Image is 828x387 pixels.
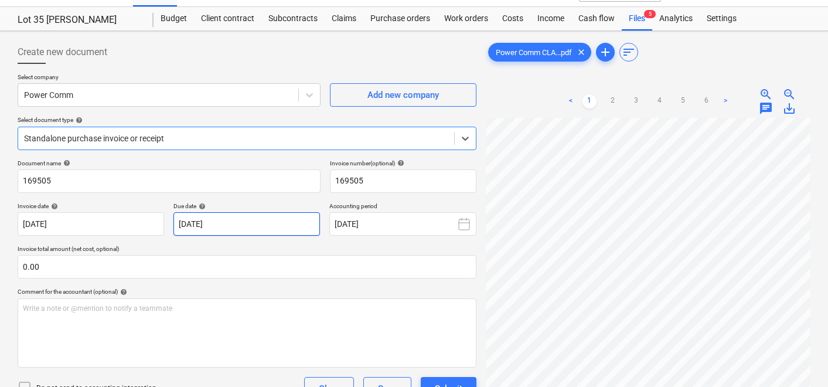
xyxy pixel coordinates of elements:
input: Due date not specified [173,212,320,236]
a: Page 4 [653,94,667,108]
span: zoom_in [759,87,773,101]
input: Invoice total amount (net cost, optional) [18,255,476,279]
a: Page 5 [676,94,690,108]
span: help [49,203,58,210]
div: Invoice number (optional) [330,159,476,167]
iframe: Chat Widget [769,331,828,387]
a: Cash flow [571,7,622,30]
div: Document name [18,159,321,167]
button: [DATE] [329,212,476,236]
span: 5 [644,10,656,18]
div: Files [622,7,652,30]
button: Add new company [330,83,476,107]
a: Budget [154,7,194,30]
a: Subcontracts [261,7,325,30]
div: Add new company [367,87,439,103]
span: add [598,45,612,59]
a: Next page [718,94,732,108]
p: Invoice total amount (net cost, optional) [18,245,476,255]
div: Invoice date [18,202,164,210]
a: Page 3 [629,94,643,108]
span: Power Comm CLA...pdf [489,48,579,57]
a: Settings [700,7,744,30]
a: Claims [325,7,363,30]
div: Lot 35 [PERSON_NAME] [18,14,139,26]
a: Purchase orders [363,7,437,30]
div: Comment for the accountant (optional) [18,288,476,296]
span: help [61,159,70,167]
input: Invoice number [330,169,476,193]
input: Document name [18,169,321,193]
span: chat [759,101,773,116]
span: sort [622,45,636,59]
p: Accounting period [329,202,476,212]
span: Create new document [18,45,107,59]
a: Income [530,7,571,30]
span: clear [574,45,588,59]
input: Invoice date not specified [18,212,164,236]
div: Due date [173,202,320,210]
div: Power Comm CLA...pdf [488,43,591,62]
span: save_alt [782,101,796,116]
span: help [196,203,206,210]
span: help [73,117,83,124]
a: Analytics [652,7,700,30]
a: Page 6 [700,94,714,108]
span: zoom_out [782,87,796,101]
p: Select company [18,73,321,83]
a: Page 2 [606,94,620,108]
a: Files5 [622,7,652,30]
a: Client contract [194,7,261,30]
div: Select document type [18,116,476,124]
a: Previous page [564,94,578,108]
span: help [395,159,404,167]
a: Work orders [437,7,495,30]
span: help [118,288,127,296]
a: Page 1 is your current page [582,94,597,108]
a: Costs [495,7,530,30]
